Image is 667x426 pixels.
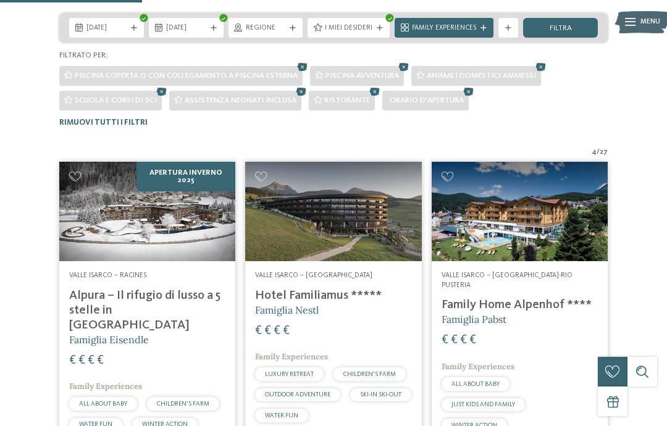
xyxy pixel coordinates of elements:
span: € [274,325,280,337]
img: Cercate un hotel per famiglie? Qui troverete solo i migliori! [59,162,235,261]
span: Rimuovi tutti i filtri [59,119,148,127]
span: Piscina coperta o con collegamento a piscina esterna [75,72,298,80]
span: I miei desideri [325,23,372,33]
img: Family Home Alpenhof **** [432,162,608,261]
span: Valle Isarco – [GEOGRAPHIC_DATA]-Rio Pusteria [442,272,573,289]
h4: Alpura – Il rifugio di lusso a 5 stelle in [GEOGRAPHIC_DATA] [69,288,225,333]
span: € [69,354,76,367]
span: € [97,354,104,367]
span: € [460,334,467,346]
span: € [442,334,448,346]
span: CHILDREN’S FARM [157,401,209,407]
span: Family Experiences [412,23,476,33]
span: Orario d'apertura [390,96,464,104]
span: [DATE] [166,23,206,33]
span: LUXURY RETREAT [265,371,314,377]
span: OUTDOOR ADVENTURE [265,391,330,398]
span: Filtrato per: [59,51,107,59]
span: CHILDREN’S FARM [343,371,396,377]
span: Valle Isarco – [GEOGRAPHIC_DATA] [255,272,372,279]
span: ALL ABOUT BABY [79,401,127,407]
span: Ristorante [324,96,370,104]
span: Famiglia Eisendle [69,333,149,346]
span: / [597,148,600,157]
span: € [469,334,476,346]
span: SKI-IN SKI-OUT [360,391,401,398]
span: filtra [550,25,572,33]
span: Family Experiences [442,361,514,372]
img: Cercate un hotel per famiglie? Qui troverete solo i migliori! [245,162,421,261]
span: € [451,334,458,346]
span: Piscina avventura [325,72,399,80]
h4: Family Home Alpenhof **** [442,298,598,312]
span: WATER FUN [265,412,298,419]
span: 4 [592,148,597,157]
span: € [264,325,271,337]
span: [DATE] [86,23,127,33]
span: Family Experiences [69,381,142,391]
span: 27 [600,148,608,157]
span: Scuola e corsi di sci [75,96,157,104]
span: Family Experiences [255,351,328,362]
span: Animali domestici ammessi [427,72,536,80]
span: Famiglia Nestl [255,304,319,316]
span: € [283,325,290,337]
span: € [88,354,94,367]
span: JUST KIDS AND FAMILY [451,401,515,407]
span: Regione [246,23,286,33]
span: ALL ABOUT BABY [451,381,500,387]
span: Famiglia Pabst [442,313,506,325]
span: Valle Isarco – Racines [69,272,146,279]
span: € [255,325,262,337]
span: Assistenza neonati inclusa [185,96,296,104]
span: € [78,354,85,367]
